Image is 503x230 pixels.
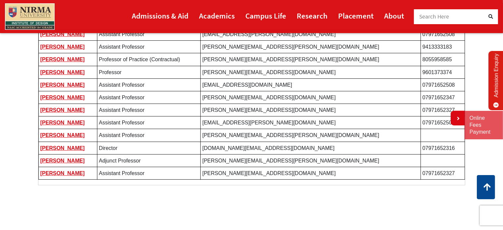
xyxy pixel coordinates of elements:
[40,44,85,50] a: [PERSON_NAME]
[421,142,465,154] td: 07971652316
[470,115,498,135] a: Online Fees Payment
[201,78,421,91] td: [EMAIL_ADDRESS][DOMAIN_NAME]
[201,154,421,167] td: [PERSON_NAME][EMAIL_ADDRESS][PERSON_NAME][DOMAIN_NAME]
[421,53,465,66] td: 8055958585
[40,95,85,100] a: [PERSON_NAME]
[421,167,465,180] td: 07971652327
[97,116,201,129] td: Assistant Professor
[201,91,421,104] td: [PERSON_NAME][EMAIL_ADDRESS][DOMAIN_NAME]
[5,3,55,30] img: main_logo
[201,41,421,53] td: [PERSON_NAME][EMAIL_ADDRESS][PERSON_NAME][DOMAIN_NAME]
[421,28,465,40] td: 07971652508
[40,31,85,37] a: [PERSON_NAME]
[421,91,465,104] td: 07971652347
[421,66,465,78] td: 9601373374
[97,28,201,40] td: Assistant Professor
[40,57,85,62] a: [PERSON_NAME]
[97,154,201,167] td: Adjunct Professor
[421,104,465,116] td: 07971652327
[97,91,201,104] td: Assistant Professor
[97,129,201,142] td: Assistant Professor
[40,107,85,113] a: [PERSON_NAME]
[338,8,374,23] a: Placement
[201,129,421,142] td: [PERSON_NAME][EMAIL_ADDRESS][PERSON_NAME][DOMAIN_NAME]
[384,8,404,23] a: About
[97,167,201,180] td: Assistant Professor
[97,66,201,78] td: Professor
[132,8,188,23] a: Admissions & Aid
[97,142,201,154] td: Director
[40,158,85,163] a: [PERSON_NAME]
[245,8,286,23] a: Campus Life
[421,41,465,53] td: 9413333183
[97,78,201,91] td: Assistant Professor
[97,104,201,116] td: Assistant Professor
[201,66,421,78] td: [PERSON_NAME][EMAIL_ADDRESS][DOMAIN_NAME]
[97,41,201,53] td: Assistant Professor
[40,82,85,88] a: [PERSON_NAME]
[199,8,235,23] a: Academics
[421,116,465,129] td: 07971652508
[201,167,421,180] td: [PERSON_NAME][EMAIL_ADDRESS][DOMAIN_NAME]
[201,116,421,129] td: [EMAIL_ADDRESS][PERSON_NAME][DOMAIN_NAME]
[421,78,465,91] td: 07971652508
[201,53,421,66] td: [PERSON_NAME][EMAIL_ADDRESS][PERSON_NAME][DOMAIN_NAME]
[97,53,201,66] td: Professor of Practice (Contractual)
[201,142,421,154] td: [DOMAIN_NAME][EMAIL_ADDRESS][DOMAIN_NAME]
[419,13,449,20] span: Search Here
[297,8,327,23] a: Research
[40,145,85,151] a: [PERSON_NAME]
[40,120,85,125] a: [PERSON_NAME]
[201,28,421,40] td: [EMAIL_ADDRESS][PERSON_NAME][DOMAIN_NAME]
[40,69,85,75] a: [PERSON_NAME]
[40,132,85,138] a: [PERSON_NAME]
[201,104,421,116] td: [PERSON_NAME][EMAIL_ADDRESS][DOMAIN_NAME]
[40,170,85,176] a: [PERSON_NAME]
